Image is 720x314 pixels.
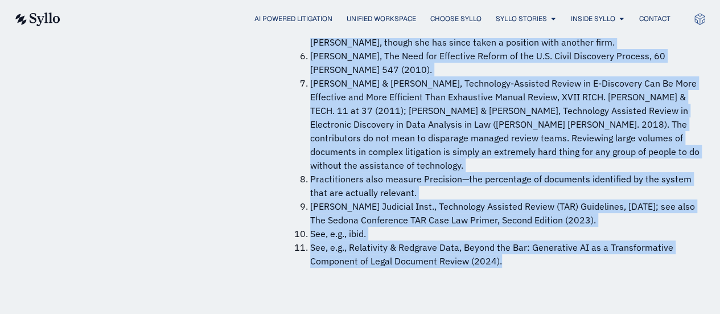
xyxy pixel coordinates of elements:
[571,14,615,24] a: Inside Syllo
[310,172,700,199] li: Practitioners also measure Precision—the percentage of documents identified by the system that ar...
[310,199,700,227] li: [PERSON_NAME] Judicial Inst., Technology Assisted Review (TAR) Guidelines, [DATE]; see also The S...
[430,14,482,24] a: Choose Syllo
[254,14,332,24] a: AI Powered Litigation
[310,76,700,172] li: [PERSON_NAME] & [PERSON_NAME], Technology-Assisted Review in E-Discovery Can Be More Effective an...
[83,14,670,25] div: Menu Toggle
[310,49,700,76] li: [PERSON_NAME], The Need for Effective Reform of the U.S. Civil Discovery Process, 60 [PERSON_NAME...
[310,240,700,268] li: See, e.g., Relativity & Redgrave Data, Beyond the Bar: Generative AI as a Transformative Componen...
[14,13,60,26] img: syllo
[83,14,670,25] nav: Menu
[347,14,416,24] a: Unified Workspace
[496,14,547,24] a: Syllo Stories
[639,14,670,24] a: Contact
[310,227,700,240] li: See, e.g., ibid.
